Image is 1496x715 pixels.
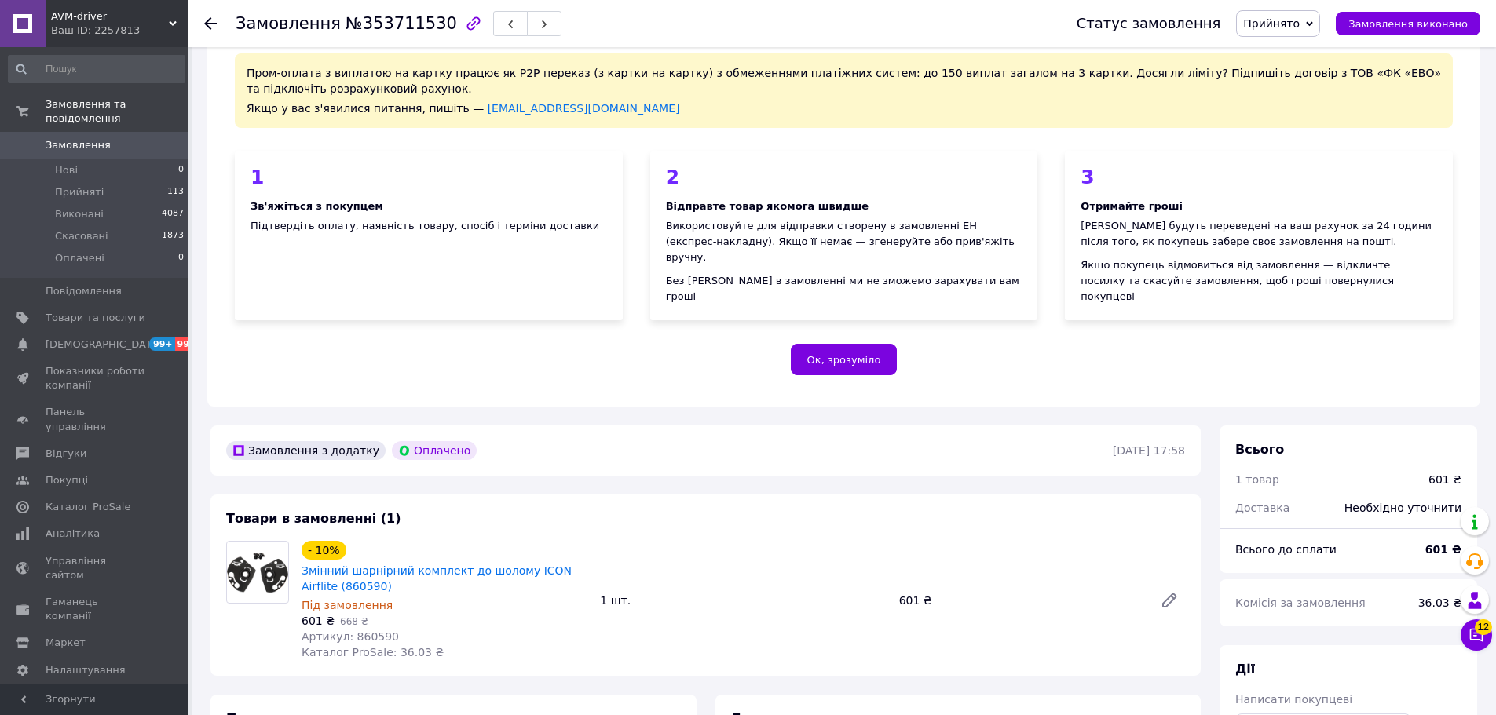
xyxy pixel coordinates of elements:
span: 113 [167,185,184,199]
div: Необхідно уточнити [1335,491,1471,525]
a: [EMAIL_ADDRESS][DOMAIN_NAME] [488,102,680,115]
span: Прийнято [1243,17,1300,30]
span: Відгуки [46,447,86,461]
span: 99+ [175,337,201,351]
span: Написати покупцеві [1235,693,1352,706]
span: Доставка [1235,502,1289,514]
span: 668 ₴ [340,616,368,627]
span: Товари та послуги [46,311,145,325]
span: Прийняті [55,185,104,199]
a: Змінний шарнірний комплект до шолому ICON Airflite (860590) [302,564,572,593]
span: Гаманець компанії [46,595,145,623]
span: Комісія за замовлення [1235,596,1366,609]
div: [PERSON_NAME] будуть переведені на ваш рахунок за 24 години після того, як покупець забере своє з... [1081,218,1437,250]
div: 1 [251,167,607,187]
div: 1 шт. [594,589,892,611]
b: Відправте товар якомога швидше [666,200,869,212]
span: №353711530 [346,14,457,33]
span: 0 [178,251,184,265]
img: Змінний шарнірний комплект до шолому ICON Airflite (860590) [227,553,288,593]
div: 601 ₴ [1428,472,1461,487]
div: Повернутися назад [204,16,217,31]
span: Під замовлення [302,599,393,611]
div: - 10% [302,541,346,560]
button: Замовлення виконано [1336,12,1480,35]
div: Без [PERSON_NAME] в замовленні ми не зможемо зарахувати вам гроші [666,273,1022,305]
div: 2 [666,167,1022,187]
span: Артикул: 860590 [302,630,399,643]
span: Панель управління [46,405,145,433]
span: Всього [1235,442,1284,457]
div: Якщо покупець відмовиться від замовлення — відкличте посилку та скасуйте замовлення, щоб гроші по... [1081,257,1437,305]
span: 1 товар [1235,473,1279,486]
div: 3 [1081,167,1437,187]
b: Зв'яжіться з покупцем [251,200,383,212]
span: 99+ [149,337,175,351]
span: [DEMOGRAPHIC_DATA] [46,337,162,352]
span: Нові [55,163,78,177]
div: Ваш ID: 2257813 [51,24,188,38]
span: Замовлення та повідомлення [46,97,188,126]
span: Скасовані [55,229,108,243]
span: 4087 [162,207,184,221]
span: Замовлення [236,14,341,33]
span: Каталог ProSale: 36.03 ₴ [302,646,444,658]
span: Каталог ProSale [46,500,130,514]
span: Виконані [55,207,104,221]
span: Покупці [46,473,88,487]
div: Якщо у вас з'явилися питання, пишіть — [247,100,1441,116]
button: Ок, зрозуміло [791,344,898,375]
span: Дії [1235,662,1255,677]
span: Товари в замовленні (1) [226,511,401,526]
span: Всього до сплати [1235,543,1337,556]
span: Налаштування [46,663,126,677]
span: 36.03 ₴ [1418,596,1461,609]
div: Використовуйте для відправки створену в замовленні ЕН (експрес-накладну). Якщо її немає — згенеру... [666,218,1022,265]
span: Показники роботи компанії [46,364,145,392]
span: 0 [178,163,184,177]
span: Замовлення виконано [1348,18,1468,30]
span: AVM-driver [51,9,169,24]
b: Отримайте гроші [1081,200,1183,212]
span: 1873 [162,229,184,243]
span: Оплачені [55,251,104,265]
span: 12 [1475,619,1492,635]
button: Чат з покупцем12 [1461,619,1492,651]
span: Ок, зрозуміло [807,354,881,366]
span: Замовлення [46,138,111,152]
div: Пром-оплата з виплатою на картку працює як P2P переказ (з картки на картку) з обмеженнями платіжн... [235,53,1453,128]
div: Оплачено [392,441,477,460]
b: 601 ₴ [1425,543,1461,556]
a: Редагувати [1154,585,1185,616]
span: 601 ₴ [302,615,335,627]
div: 601 ₴ [893,589,1147,611]
div: Підтвердіть оплату, наявність товару, спосіб і терміни доставки [251,218,607,234]
div: Замовлення з додатку [226,441,386,460]
time: [DATE] 17:58 [1113,444,1185,457]
span: Управління сайтом [46,554,145,582]
span: Аналітика [46,527,100,541]
span: Маркет [46,636,86,650]
div: Статус замовлення [1077,16,1221,31]
span: Повідомлення [46,284,122,298]
input: Пошук [8,55,185,83]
